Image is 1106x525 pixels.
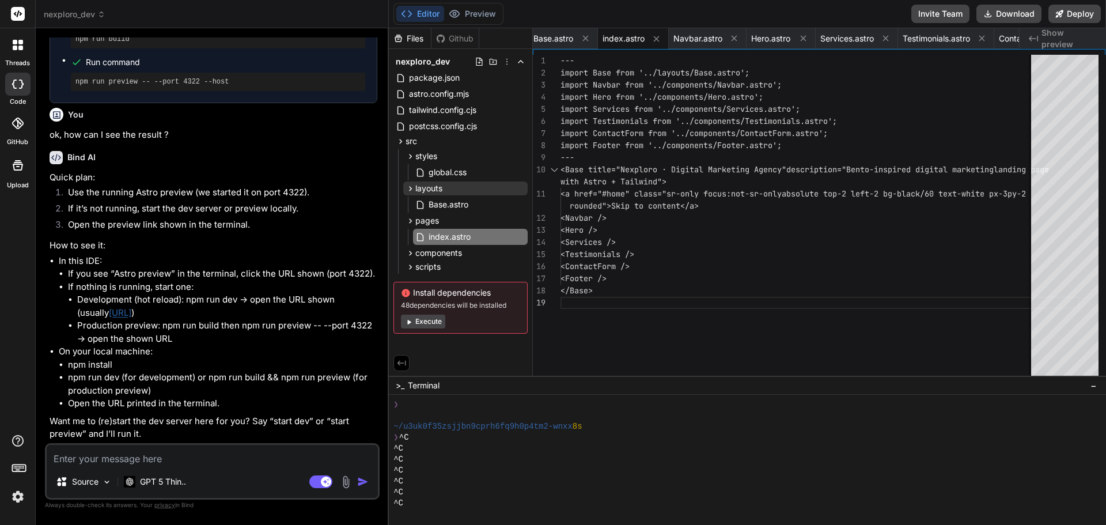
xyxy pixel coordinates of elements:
[751,33,790,44] span: Hero.astro
[560,92,763,102] span: import Hero from '../components/Hero.astro';
[68,371,377,397] li: npm run dev (for development) or npm run build && npm run preview (for production preview)
[560,237,616,247] span: <Services />
[560,67,749,78] span: import Base from '../layouts/Base.astro';
[102,477,112,487] img: Pick Models
[50,415,377,441] p: Want me to (re)start the dev server here for you? Say “start dev” or “start preview” and I’ll run...
[533,164,546,176] div: 10
[533,115,546,127] div: 6
[396,56,450,67] span: nexploro_dev
[533,55,546,67] div: 1
[68,358,377,372] li: npm install
[560,273,607,284] span: <Footer />
[560,249,634,259] span: <Testimonials />
[406,135,417,147] span: src
[50,239,377,252] p: How to see it:
[77,293,377,319] li: Development (hot reload): npm run dev → open the URL shown (usually )
[994,164,1049,175] span: landing page
[50,171,377,184] p: Quick plan:
[7,137,28,147] label: GitHub
[408,87,470,101] span: astro.config.mjs
[427,198,469,211] span: Base.astro
[533,67,546,79] div: 2
[86,56,365,68] span: Run command
[75,77,361,86] pre: npm run preview -- --port 4322 --host
[560,116,791,126] span: import Testimonials from '../components/Testimonia
[976,5,1041,23] button: Download
[415,261,441,273] span: scripts
[533,212,546,224] div: 12
[59,218,377,235] li: Open the preview link shown in the terminal.
[533,91,546,103] div: 4
[533,285,546,297] div: 18
[1048,5,1101,23] button: Deploy
[560,55,574,66] span: ---
[59,186,377,202] li: Use the running Astro preview (we started it on port 4322).
[560,213,607,223] span: <Navbar />
[393,487,403,498] span: ^C
[560,285,593,296] span: </Base>
[389,33,431,44] div: Files
[59,345,377,358] p: On your local machine:
[393,443,403,454] span: ^C
[533,297,546,309] div: 19
[408,119,478,133] span: postcss.config.cjs
[5,58,30,68] label: threads
[547,164,562,176] div: Click to collapse the range.
[68,267,377,281] li: If you see “Astro preview” in the terminal, click the URL shown (port 4322).
[339,475,353,489] img: attachment
[1090,380,1097,391] span: −
[791,104,800,114] span: ';
[560,164,786,175] span: <Base title="Nexploro · Digital Marketing Agency"
[820,33,874,44] span: Services.astro
[393,421,573,432] span: ~/u3uk0f35zsjjbn9cprh6fq9h0p4tm2-wnxx
[560,80,782,90] span: import Navbar from '../components/Navbar.astro';
[533,103,546,115] div: 5
[533,79,546,91] div: 3
[109,307,131,318] a: [URL]
[50,129,377,142] p: ok, how can I see the result ?
[59,202,377,218] li: If it’s not running, start the dev server or preview locally.
[444,6,501,22] button: Preview
[59,255,377,268] p: In this IDE:
[415,247,462,259] span: components
[560,152,574,163] span: ---
[393,399,399,410] span: ❯
[415,215,439,226] span: pages
[67,152,96,163] h6: Bind AI
[77,319,377,345] li: Production preview: npm run build then npm run preview -- --port 4322 → open the shown URL
[560,225,597,235] span: <Hero />
[396,6,444,22] button: Editor
[533,152,546,164] div: 9
[1041,27,1097,50] span: Show preview
[560,261,630,271] span: <ContactForm />
[533,248,546,260] div: 15
[7,180,29,190] label: Upload
[533,188,546,200] div: 11
[573,421,582,432] span: 8s
[393,498,403,509] span: ^C
[68,109,84,120] h6: You
[408,71,461,85] span: package.json
[10,97,26,107] label: code
[45,500,380,511] p: Always double-check its answers. Your in Bind
[68,397,377,410] li: Open the URL printed in the terminal.
[44,9,105,20] span: nexploro_dev
[673,33,722,44] span: Navbar.astro
[393,465,403,476] span: ^C
[560,176,666,187] span: with Astro + Tailwind">
[791,116,837,126] span: ls.astro';
[533,127,546,139] div: 7
[415,150,437,162] span: styles
[415,183,442,194] span: layouts
[72,476,99,488] p: Source
[1088,376,1099,395] button: −
[396,380,404,391] span: >_
[408,380,440,391] span: Terminal
[533,139,546,152] div: 8
[560,188,782,199] span: <a href="#home" class="sr-only focus:not-sr-only
[401,315,445,328] button: Execute
[68,281,377,346] li: If nothing is running, start one:
[357,476,369,488] img: icon
[999,33,1069,44] span: ContactForm.astro
[782,188,1007,199] span: absolute top-2 left-2 bg-black/60 text-white px-3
